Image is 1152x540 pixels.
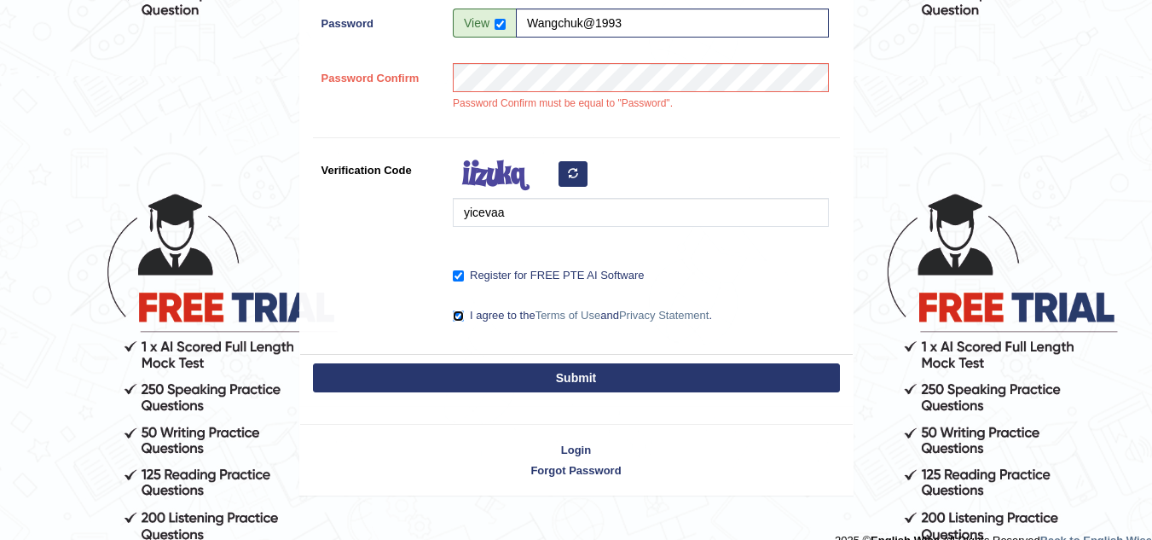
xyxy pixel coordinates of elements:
label: Register for FREE PTE AI Software [453,267,644,284]
a: Privacy Statement [619,309,709,322]
button: Submit [313,363,840,392]
a: Forgot Password [300,462,853,479]
input: Show/Hide Password [495,19,506,30]
label: Password Confirm [313,63,445,86]
a: Login [300,442,853,458]
input: I agree to theTerms of UseandPrivacy Statement. [453,311,464,322]
label: I agree to the and . [453,307,712,324]
a: Terms of Use [535,309,601,322]
label: Verification Code [313,155,445,178]
input: Register for FREE PTE AI Software [453,270,464,282]
label: Password [313,9,445,32]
